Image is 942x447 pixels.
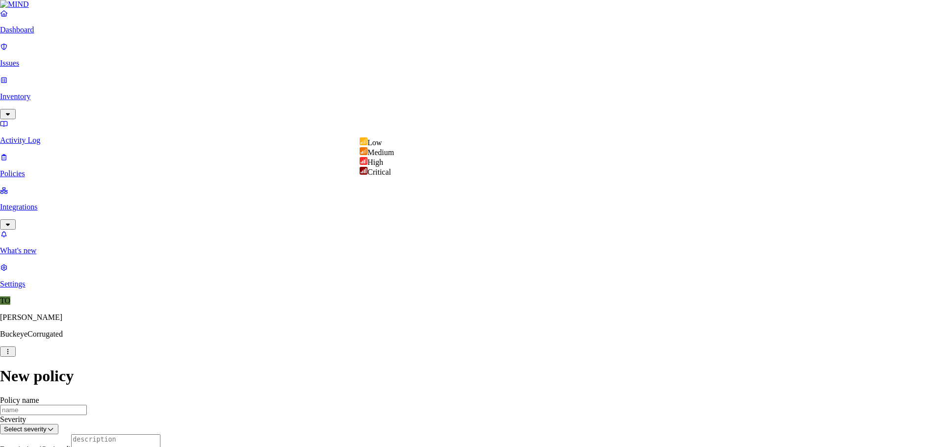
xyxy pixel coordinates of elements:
[367,168,391,176] span: Critical
[360,167,367,175] img: severity-critical
[367,158,383,166] span: High
[367,148,394,157] span: Medium
[367,138,382,147] span: Low
[360,147,367,155] img: severity-medium
[360,137,367,145] img: severity-low
[360,157,367,165] img: severity-high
